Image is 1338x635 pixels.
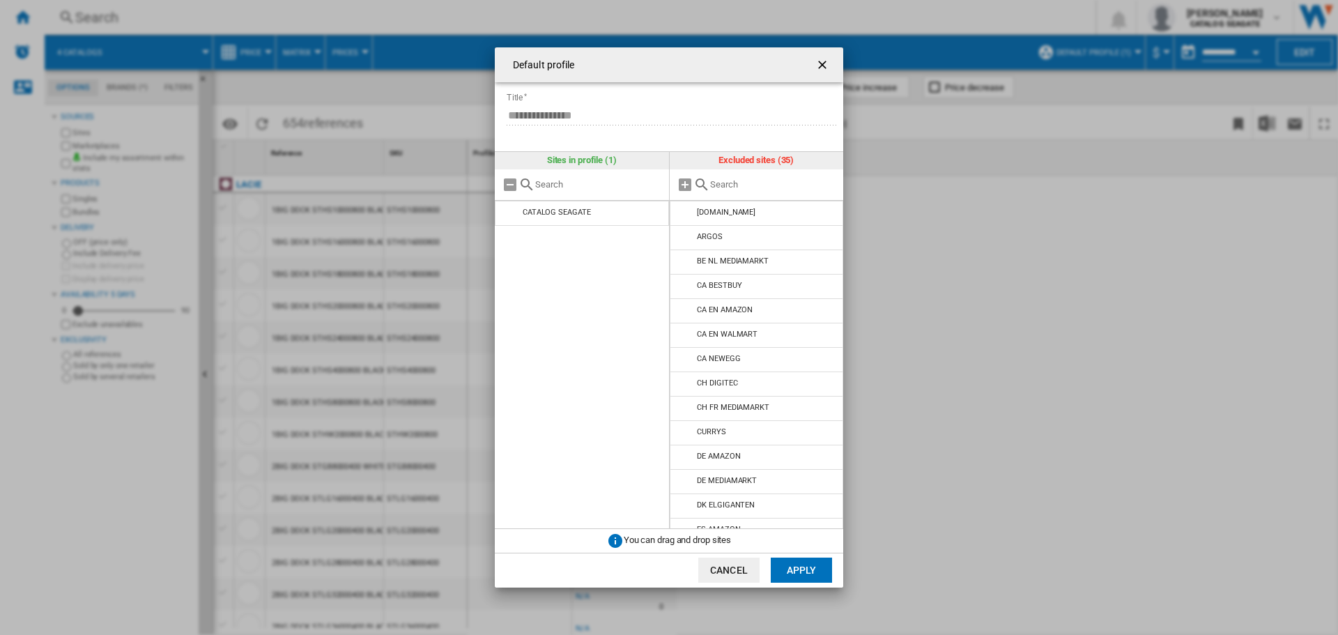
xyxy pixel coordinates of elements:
div: CA EN WALMART [697,330,758,339]
md-icon: Add all [677,176,693,193]
div: CA NEWEGG [697,354,740,363]
md-dialog: Default profile ... [495,47,843,587]
div: Excluded sites (35) [670,152,844,169]
h4: Default profile [506,59,575,72]
div: DK ELGIGANTEN [697,500,755,510]
div: CA EN AMAZON [697,305,753,314]
div: CH FR MEDIAMARKT [697,403,769,412]
md-icon: Remove all [502,176,518,193]
button: Apply [771,558,832,583]
button: getI18NText('BUTTONS.CLOSE_DIALOG') [810,51,838,79]
input: Search [535,179,662,190]
input: Search [710,179,837,190]
div: [DOMAIN_NAME] [697,208,755,217]
div: BE NL MEDIAMARKT [697,257,768,266]
ng-md-icon: getI18NText('BUTTONS.CLOSE_DIALOG') [815,58,832,75]
div: Sites in profile (1) [495,152,669,169]
div: CH DIGITEC [697,378,737,388]
div: ARGOS [697,232,723,241]
div: CA BESTBUY [697,281,741,290]
div: CURRYS [697,427,725,436]
div: DE MEDIAMARKT [697,476,757,485]
span: You can drag and drop sites [624,535,731,545]
div: CATALOG SEAGATE [523,208,591,217]
div: DE AMAZON [697,452,740,461]
button: Cancel [698,558,760,583]
div: ES AMAZON [697,525,740,534]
